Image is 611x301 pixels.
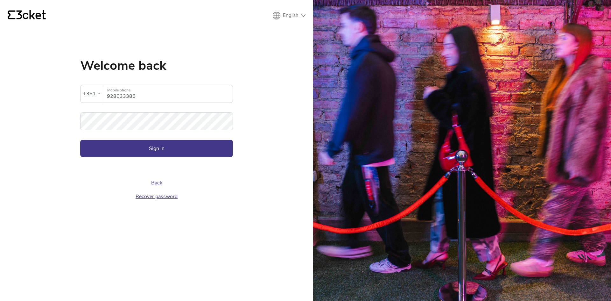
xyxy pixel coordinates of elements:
div: +351 [83,89,96,98]
label: Password [80,112,233,123]
a: Recover password [136,193,178,200]
h1: Welcome back [80,59,233,72]
label: Mobile phone [103,85,233,96]
button: Sign in [80,140,233,157]
a: {' '} [8,10,46,21]
g: {' '} [8,11,15,19]
input: Mobile phone [107,85,233,103]
a: Back [151,179,162,186]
